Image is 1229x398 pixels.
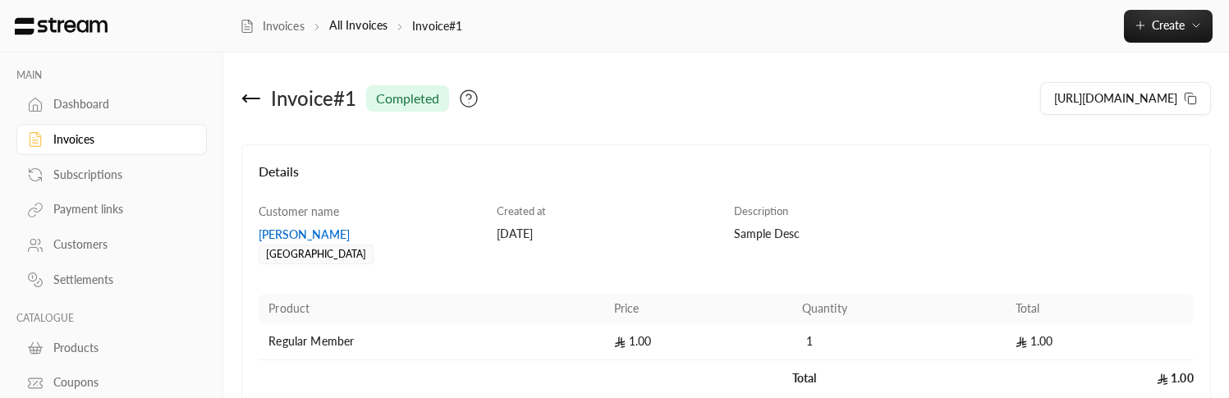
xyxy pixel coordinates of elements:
[13,17,109,35] img: Logo
[1006,294,1194,323] th: Total
[802,333,819,350] span: 1
[259,294,604,323] th: Product
[16,89,207,121] a: Dashboard
[1054,91,1177,105] span: [URL][DOMAIN_NAME]
[1124,10,1213,43] button: Create
[376,89,439,108] span: completed
[16,194,207,226] a: Payment links
[240,18,305,34] a: Invoices
[604,323,792,360] td: 1.00
[53,236,186,253] div: Customers
[734,226,1194,242] div: Sample Desc
[734,204,788,217] span: Description
[259,204,339,218] span: Customer name
[259,294,1194,396] table: Products
[329,18,388,32] a: All Invoices
[412,18,462,34] p: Invoice#1
[53,167,186,183] div: Subscriptions
[1040,82,1211,115] button: [URL][DOMAIN_NAME]
[53,131,186,148] div: Invoices
[240,17,462,34] nav: breadcrumb
[259,226,480,260] a: [PERSON_NAME][GEOGRAPHIC_DATA]
[53,340,186,356] div: Products
[259,226,480,243] div: [PERSON_NAME]
[53,374,186,391] div: Coupons
[271,85,356,112] div: Invoice # 1
[1152,18,1185,32] span: Create
[53,201,186,217] div: Payment links
[16,69,207,82] p: MAIN
[1006,323,1194,360] td: 1.00
[259,245,374,264] div: [GEOGRAPHIC_DATA]
[16,264,207,296] a: Settlements
[53,272,186,288] div: Settlements
[259,162,1194,198] h4: Details
[792,360,1006,396] td: Total
[497,226,718,242] div: [DATE]
[53,96,186,112] div: Dashboard
[792,294,1006,323] th: Quantity
[16,312,207,325] p: CATALOGUE
[497,204,546,217] span: Created at
[604,294,792,323] th: Price
[16,124,207,156] a: Invoices
[259,323,604,360] td: Regular Member
[16,332,207,364] a: Products
[16,229,207,261] a: Customers
[16,158,207,190] a: Subscriptions
[1006,360,1194,396] td: 1.00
